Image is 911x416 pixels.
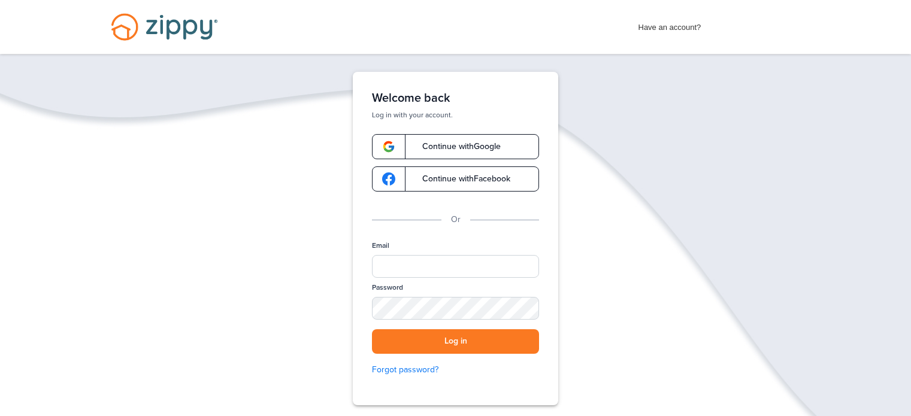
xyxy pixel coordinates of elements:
[372,110,539,120] p: Log in with your account.
[638,15,701,34] span: Have an account?
[451,213,461,226] p: Or
[372,329,539,354] button: Log in
[372,91,539,105] h1: Welcome back
[372,241,389,251] label: Email
[410,175,510,183] span: Continue with Facebook
[372,255,539,278] input: Email
[372,363,539,376] a: Forgot password?
[372,283,403,293] label: Password
[410,142,501,151] span: Continue with Google
[372,134,539,159] a: google-logoContinue withGoogle
[382,172,395,186] img: google-logo
[382,140,395,153] img: google-logo
[372,166,539,192] a: google-logoContinue withFacebook
[372,297,539,320] input: Password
